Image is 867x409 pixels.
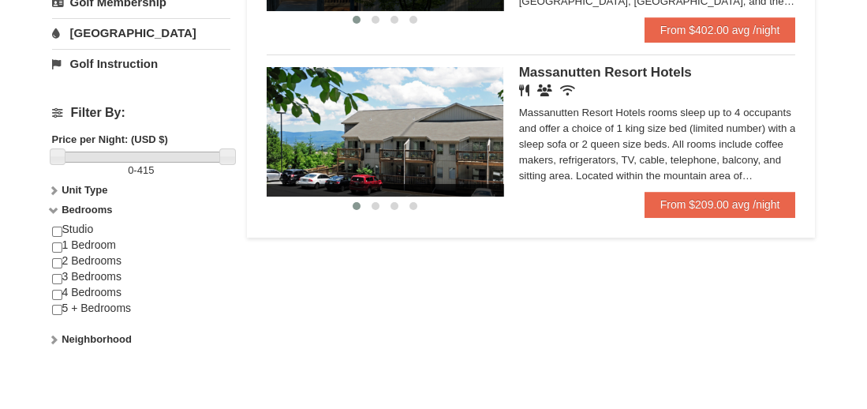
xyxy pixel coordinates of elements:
span: 0 [128,164,133,176]
strong: Unit Type [62,184,107,196]
a: From $402.00 avg /night [645,17,796,43]
label: - [52,163,231,178]
i: Banquet Facilities [537,84,552,96]
div: Studio 1 Bedroom 2 Bedrooms 3 Bedrooms 4 Bedrooms 5 + Bedrooms [52,222,231,332]
strong: Neighborhood [62,333,132,345]
a: Golf Instruction [52,49,231,78]
span: 415 [137,164,155,176]
a: [GEOGRAPHIC_DATA] [52,18,231,47]
a: From $209.00 avg /night [645,192,796,217]
strong: Bedrooms [62,204,112,216]
i: Restaurant [519,84,529,96]
span: Massanutten Resort Hotels [519,65,692,80]
strong: Price per Night: (USD $) [52,133,168,145]
i: Wireless Internet (free) [560,84,575,96]
h4: Filter By: [52,106,231,120]
div: Massanutten Resort Hotels rooms sleep up to 4 occupants and offer a choice of 1 king size bed (li... [519,105,796,184]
